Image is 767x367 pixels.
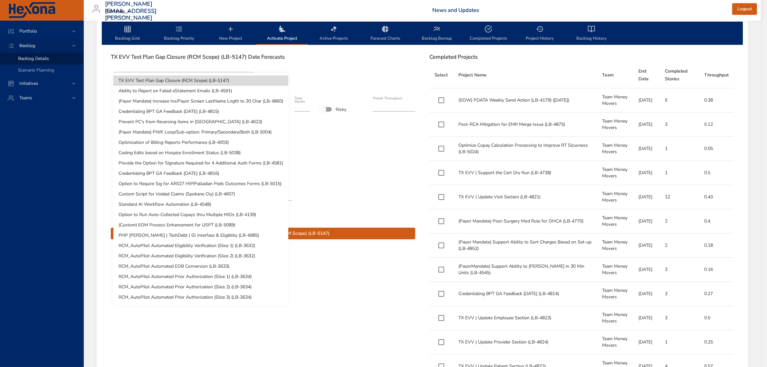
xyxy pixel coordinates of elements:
li: (Payor Mandate) Increase Ins/Payor Screen LastName Lngth to 30 Char (LB-4860) [113,96,288,106]
li: Coding Edits based on Hospice Enrollment Status (LB-5038) [113,148,288,158]
li: Option to Run Auto-Collected Copays thru Multiple MIDs (LB-4139) [113,210,288,220]
li: Credentialing BPT GA Feedback [DATE] (LB-4815) [113,106,288,117]
li: Credentialing BPT GA Feedback [DATE] (LB-4816) [113,168,288,179]
li: (Payor Mandate) PWK Loop/Sub-option: Primary/Secondary/Both (LB-5004) [113,127,288,137]
li: Option to Require Sig for AR027 HIP/Palladian Peds Outcomes Forms (LB-5015) [113,179,288,189]
li: Prevent PC's from Reversing Items in [GEOGRAPHIC_DATA] (LB-4623) [113,117,288,127]
li: PHP [PERSON_NAME] | TechDebt | GI Interface & Eligiblity (LB-4985) [113,230,288,241]
li: Ability to Report on Failed eStatement Emails (LB-4591) [113,86,288,96]
li: RCM_AutoPilot Automated Prior Authorization (Slice 2) (LB-3634) [113,282,288,292]
li: Optimization of Billing Reports Performance (LB-4003) [113,137,288,148]
li: RCM_AutoPilot Automated Eligibility Verification (Slice 1) (LB-3632) [113,241,288,251]
li: (Custom) EOM Process Enhancement for USPT (LB-5089) [113,220,288,230]
li: Standard AI Workflow Automation (LB-4548) [113,199,288,210]
li: Custom Script for Voided Claims (Spokane Cty) (LB-4607) [113,189,288,199]
li: RCM_AutoPilot Automated Prior Authorization (Slice 3) (LB-3634) [113,292,288,303]
li: RCM_AutoPilot Automated Eligibility Verification (Slice 2) (LB-3632) [113,251,288,261]
li: RCM_AutoPilot Automated Prior Authorization (Slice 1) (LB-3634) [113,272,288,282]
li: TX EVV Test Plan Gap Closure (RCM Scope) (LB-5147) [113,75,288,86]
li: Provide the Option for Signature Required for 4 Additional Auth Forms (LB-4581) [113,158,288,168]
li: RCM_AutoPilot Automated EOB Conversion (LB-3633) [113,261,288,272]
